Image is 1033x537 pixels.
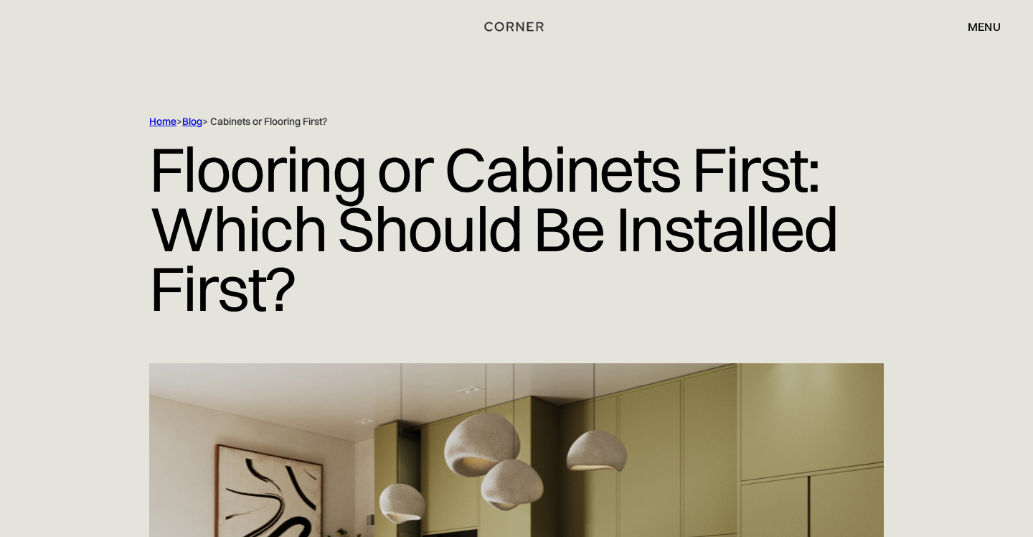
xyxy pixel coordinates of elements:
h1: Flooring or Cabinets First: Which Should Be Installed First? [149,129,884,329]
a: home [476,17,557,36]
div: menu [968,21,1001,32]
div: menu [953,14,1001,39]
a: Home [149,115,176,128]
div: > > Cabinets or Flooring First? [149,115,824,129]
a: Blog [182,115,202,128]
